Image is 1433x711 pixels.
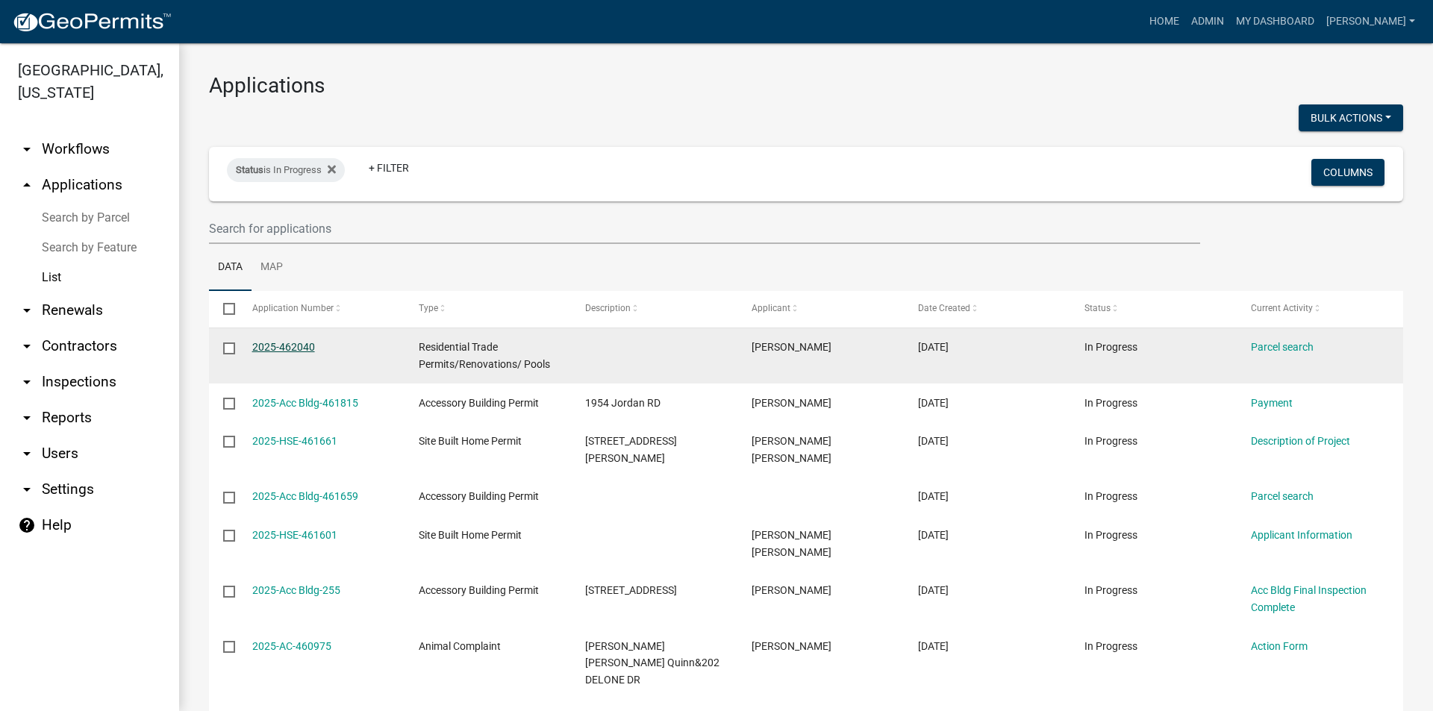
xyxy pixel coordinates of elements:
span: Site Built Home Permit [419,435,522,447]
a: [PERSON_NAME] [1320,7,1421,36]
i: arrow_drop_down [18,445,36,463]
i: arrow_drop_up [18,176,36,194]
a: Payment [1251,397,1293,409]
a: Description of Project [1251,435,1350,447]
button: Columns [1311,159,1384,186]
i: arrow_drop_down [18,480,36,498]
datatable-header-cell: Description [571,291,737,327]
i: arrow_drop_down [18,373,36,391]
span: James Colt Frost [752,529,831,558]
span: Application Number [252,303,334,313]
span: 08/08/2025 [918,640,949,652]
a: Acc Bldg Final Inspection Complete [1251,584,1367,613]
i: arrow_drop_down [18,409,36,427]
datatable-header-cell: Select [209,291,237,327]
span: In Progress [1084,640,1137,652]
span: 08/10/2025 [918,435,949,447]
a: 2025-AC-460975 [252,640,331,652]
span: In Progress [1084,584,1137,596]
span: Accessory Building Permit [419,490,539,502]
a: + Filter [357,154,421,181]
a: 2025-HSE-461661 [252,435,337,447]
span: Current Activity [1251,303,1313,313]
a: My Dashboard [1230,7,1320,36]
datatable-header-cell: Date Created [904,291,1070,327]
span: In Progress [1084,397,1137,409]
datatable-header-cell: Status [1070,291,1237,327]
a: Admin [1185,7,1230,36]
span: Jeramy D Dyer [752,584,831,596]
span: Status [1084,303,1111,313]
span: In Progress [1084,529,1137,541]
span: In Progress [1084,490,1137,502]
button: Bulk Actions [1299,104,1403,131]
a: 2025-Acc Bldg-461815 [252,397,358,409]
a: Action Form [1251,640,1308,652]
a: Home [1143,7,1185,36]
span: Status [236,164,263,175]
div: is In Progress [227,158,345,182]
a: 2025-Acc Bldg-255 [252,584,340,596]
span: Applicant [752,303,790,313]
span: 1954 Jordan RD [585,397,661,409]
i: arrow_drop_down [18,301,36,319]
span: Accessory Building Permit [419,584,539,596]
span: 08/10/2025 [918,490,949,502]
a: Parcel search [1251,341,1314,353]
i: help [18,516,36,534]
span: Layla Kriz [752,640,831,652]
i: arrow_drop_down [18,337,36,355]
span: Description [585,303,631,313]
a: Applicant Information [1251,529,1352,541]
a: Map [252,244,292,292]
span: 65 blasingame road Fort Valley [585,435,677,464]
a: Data [209,244,252,292]
span: 1001 Girl Scout RD [585,584,677,596]
span: 08/11/2025 [918,397,949,409]
span: Site Built Home Permit [419,529,522,541]
datatable-header-cell: Current Activity [1237,291,1403,327]
a: 2025-462040 [252,341,315,353]
span: Tasha Marie Quinn&202 DELONE DR [585,640,719,686]
datatable-header-cell: Applicant [737,291,904,327]
span: Tammie [752,341,831,353]
span: In Progress [1084,435,1137,447]
span: In Progress [1084,341,1137,353]
span: Type [419,303,438,313]
a: 2025-Acc Bldg-461659 [252,490,358,502]
span: Date Created [918,303,970,313]
input: Search for applications [209,213,1200,244]
datatable-header-cell: Type [404,291,570,327]
span: James Colt Frost [752,435,831,464]
span: Animal Complaint [419,640,501,652]
span: Accessory Building Permit [419,397,539,409]
span: 08/11/2025 [918,341,949,353]
i: arrow_drop_down [18,140,36,158]
datatable-header-cell: Application Number [237,291,404,327]
span: 08/08/2025 [918,584,949,596]
a: 2025-HSE-461601 [252,529,337,541]
a: Parcel search [1251,490,1314,502]
h3: Applications [209,73,1403,98]
span: 08/09/2025 [918,529,949,541]
span: Residential Trade Permits/Renovations/ Pools [419,341,550,370]
span: Lamar Powell [752,397,831,409]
